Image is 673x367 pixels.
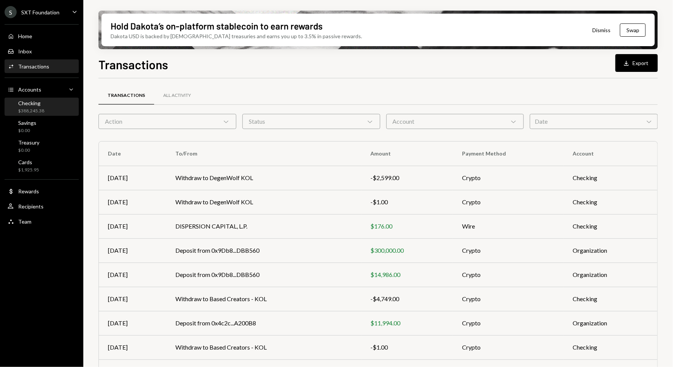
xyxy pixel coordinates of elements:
td: Crypto [453,311,564,335]
a: Transactions [98,86,154,105]
th: Payment Method [453,142,564,166]
td: Deposit from 0x9Db8...DBB560 [166,238,361,263]
div: All Activity [163,92,191,99]
td: Checking [564,214,657,238]
div: Transactions [108,92,145,99]
div: [DATE] [108,270,157,279]
div: Dakota USD is backed by [DEMOGRAPHIC_DATA] treasuries and earns you up to 3.5% in passive rewards. [111,32,362,40]
td: DISPERSION CAPITAL, L.P. [166,214,361,238]
button: Swap [620,23,646,37]
th: To/From [166,142,361,166]
div: [DATE] [108,319,157,328]
div: Status [242,114,380,129]
div: Home [18,33,32,39]
td: Deposit from 0x9Db8...DBB560 [166,263,361,287]
td: Checking [564,287,657,311]
a: Recipients [5,199,79,213]
div: Account [386,114,524,129]
div: $11,994.00 [370,319,444,328]
a: Team [5,215,79,228]
div: -$4,749.00 [370,294,444,303]
div: Action [98,114,236,129]
td: Crypto [453,166,564,190]
td: Organization [564,263,657,287]
div: Team [18,218,31,225]
div: $0.00 [18,128,36,134]
div: Treasury [18,139,39,146]
div: [DATE] [108,173,157,182]
div: [DATE] [108,197,157,207]
div: Savings [18,120,36,126]
div: -$2,599.00 [370,173,444,182]
a: All Activity [154,86,200,105]
div: -$1.00 [370,343,444,352]
div: S [5,6,17,18]
a: Rewards [5,184,79,198]
h1: Transactions [98,57,168,72]
div: [DATE] [108,222,157,231]
button: Dismiss [583,21,620,39]
th: Account [564,142,657,166]
div: Recipients [18,203,44,210]
td: Withdraw to DegenWolf KOL [166,190,361,214]
td: Crypto [453,263,564,287]
div: Accounts [18,86,41,93]
div: Inbox [18,48,32,54]
a: Savings$0.00 [5,117,79,135]
td: Crypto [453,190,564,214]
a: Treasury$0.00 [5,137,79,155]
div: Hold Dakota’s on-platform stablecoin to earn rewards [111,20,323,32]
div: Transactions [18,63,49,70]
td: Withdraw to Based Creators - KOL [166,287,361,311]
div: [DATE] [108,343,157,352]
div: $0.00 [18,147,39,154]
th: Date [99,142,166,166]
div: Cards [18,159,39,165]
td: Organization [564,311,657,335]
div: Rewards [18,188,39,194]
td: Checking [564,190,657,214]
td: Wire [453,214,564,238]
div: $1,925.95 [18,167,39,173]
div: Checking [18,100,44,106]
a: Inbox [5,44,79,58]
td: Checking [564,166,657,190]
div: $14,986.00 [370,270,444,279]
div: -$1.00 [370,197,444,207]
td: Organization [564,238,657,263]
div: $176.00 [370,222,444,231]
td: Crypto [453,335,564,359]
th: Amount [361,142,453,166]
td: Deposit from 0x4c2c...A200B8 [166,311,361,335]
a: Accounts [5,82,79,96]
td: Crypto [453,287,564,311]
div: [DATE] [108,246,157,255]
td: Withdraw to DegenWolf KOL [166,166,361,190]
div: [DATE] [108,294,157,303]
div: SXT Foundation [21,9,59,16]
button: Export [615,54,658,72]
td: Checking [564,335,657,359]
a: Cards$1,925.95 [5,157,79,175]
a: Checking$388,245.38 [5,98,79,116]
div: $300,000.00 [370,246,444,255]
div: Date [530,114,658,129]
td: Crypto [453,238,564,263]
a: Home [5,29,79,43]
div: $388,245.38 [18,108,44,114]
a: Transactions [5,59,79,73]
td: Withdraw to Based Creators - KOL [166,335,361,359]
